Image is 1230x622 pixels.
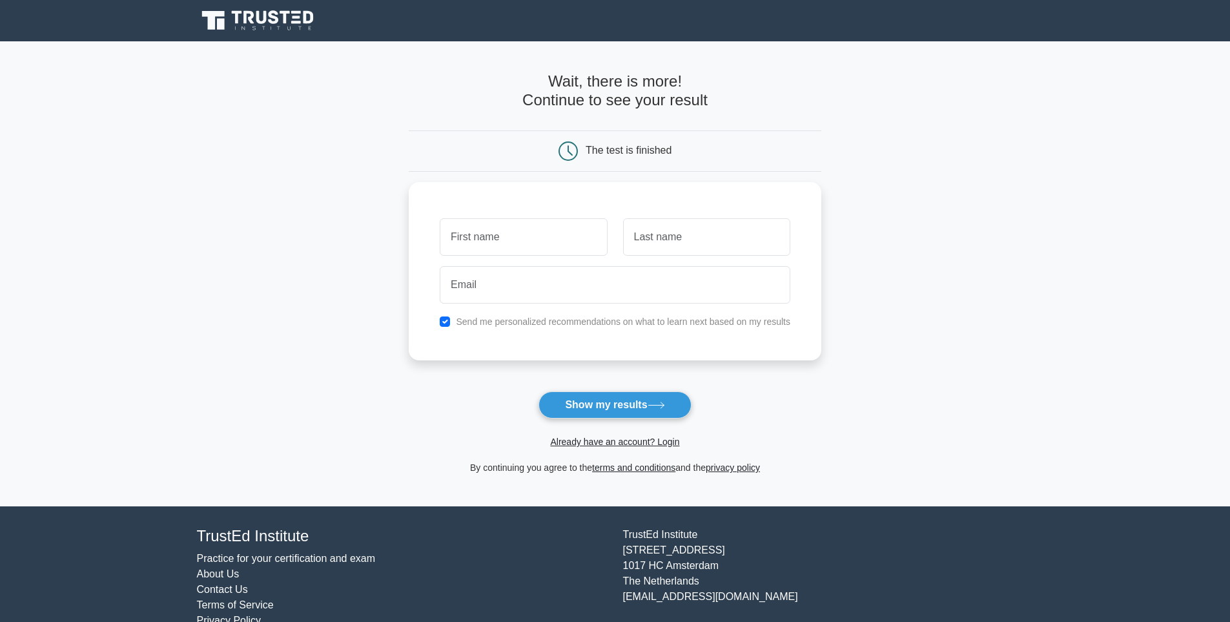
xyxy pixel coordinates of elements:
a: About Us [197,568,240,579]
h4: TrustEd Institute [197,527,608,546]
input: Last name [623,218,790,256]
div: By continuing you agree to the and the [401,460,829,475]
input: Email [440,266,790,304]
a: Contact Us [197,584,248,595]
h4: Wait, there is more! Continue to see your result [409,72,821,110]
label: Send me personalized recommendations on what to learn next based on my results [456,316,790,327]
a: Terms of Service [197,599,274,610]
button: Show my results [538,391,691,419]
div: The test is finished [586,145,671,156]
a: Already have an account? Login [550,437,679,447]
a: privacy policy [706,462,760,473]
a: terms and conditions [592,462,675,473]
a: Practice for your certification and exam [197,553,376,564]
input: First name [440,218,607,256]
